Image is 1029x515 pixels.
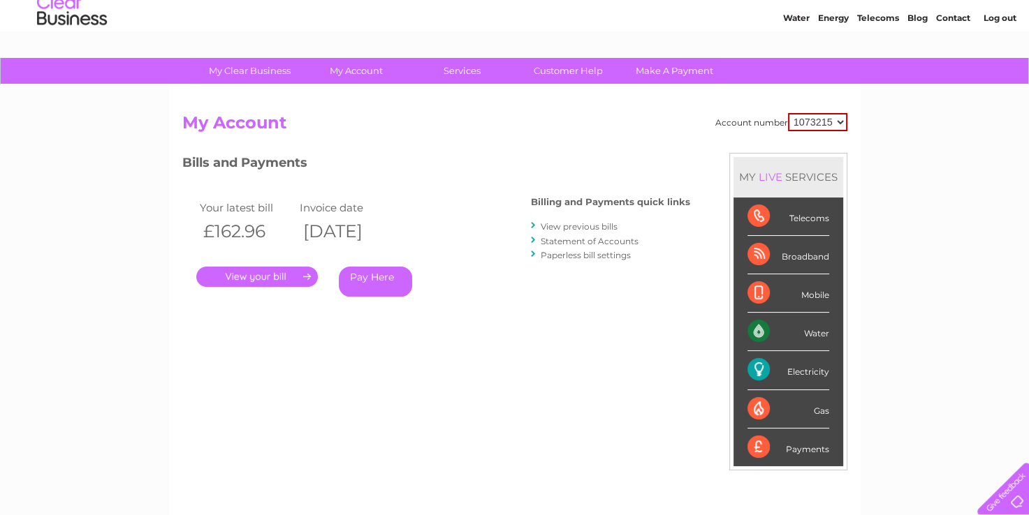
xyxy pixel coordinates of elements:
[747,351,829,389] div: Electricity
[747,428,829,466] div: Payments
[756,170,785,184] div: LIVE
[747,390,829,428] div: Gas
[715,113,847,131] div: Account number
[857,59,899,70] a: Telecoms
[196,198,297,217] td: Your latest bill
[818,59,849,70] a: Energy
[766,7,862,24] a: 0333 014 3131
[541,236,638,246] a: Statement of Accounts
[196,217,297,246] th: £162.96
[36,36,108,79] img: logo.png
[734,157,843,197] div: MY SERVICES
[339,267,412,297] a: Pay Here
[541,250,631,260] a: Paperless bill settings
[511,58,626,84] a: Customer Help
[747,274,829,313] div: Mobile
[747,313,829,351] div: Water
[196,267,318,287] a: .
[936,59,970,70] a: Contact
[747,197,829,236] div: Telecoms
[192,58,307,84] a: My Clear Business
[907,59,928,70] a: Blog
[783,59,810,70] a: Water
[404,58,520,84] a: Services
[531,197,690,207] h4: Billing and Payments quick links
[747,236,829,274] div: Broadband
[296,217,397,246] th: [DATE]
[185,8,845,68] div: Clear Business is a trading name of Verastar Limited (registered in [GEOGRAPHIC_DATA] No. 3667643...
[983,59,1016,70] a: Log out
[541,221,618,232] a: View previous bills
[182,153,690,177] h3: Bills and Payments
[182,113,847,140] h2: My Account
[296,198,397,217] td: Invoice date
[617,58,732,84] a: Make A Payment
[298,58,414,84] a: My Account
